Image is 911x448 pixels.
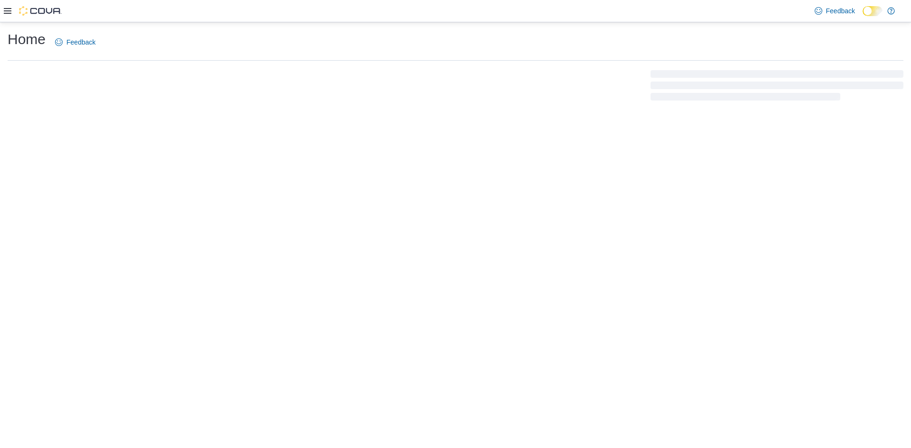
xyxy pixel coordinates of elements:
[863,6,883,16] input: Dark Mode
[51,33,99,52] a: Feedback
[826,6,855,16] span: Feedback
[8,30,46,49] h1: Home
[19,6,62,16] img: Cova
[811,1,859,20] a: Feedback
[651,72,903,102] span: Loading
[66,37,95,47] span: Feedback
